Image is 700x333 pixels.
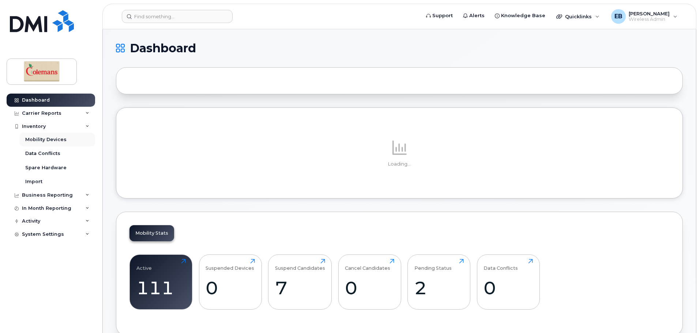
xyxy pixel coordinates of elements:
p: Loading... [129,161,669,167]
a: Suspended Devices0 [206,259,255,306]
div: 2 [414,277,464,299]
div: Active [136,259,152,271]
div: 0 [206,277,255,299]
div: 7 [275,277,325,299]
div: Pending Status [414,259,452,271]
div: 0 [345,277,394,299]
div: Cancel Candidates [345,259,390,271]
a: Suspend Candidates7 [275,259,325,306]
div: 111 [136,277,186,299]
a: Pending Status2 [414,259,464,306]
div: Suspend Candidates [275,259,325,271]
a: Cancel Candidates0 [345,259,394,306]
a: Data Conflicts0 [483,259,533,306]
div: Data Conflicts [483,259,518,271]
div: 0 [483,277,533,299]
a: Active111 [136,259,186,306]
span: Dashboard [130,43,196,54]
div: Suspended Devices [206,259,254,271]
